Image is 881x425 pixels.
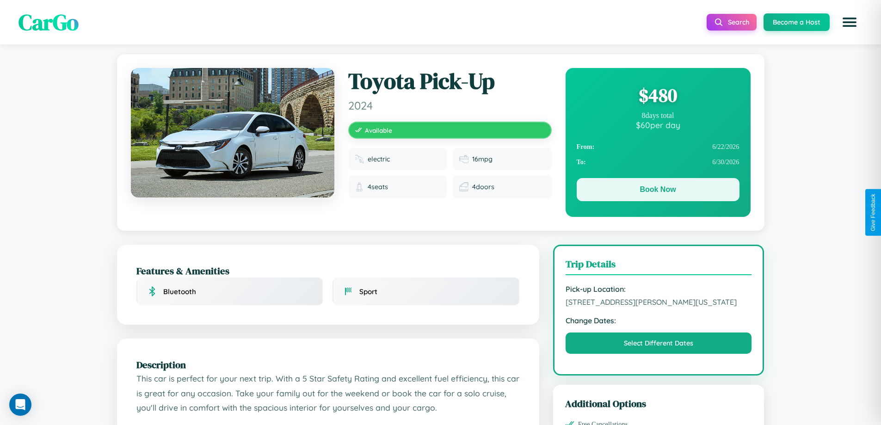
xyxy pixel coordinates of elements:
[472,155,493,163] span: 16 mpg
[870,194,876,231] div: Give Feedback
[728,18,749,26] span: Search
[577,143,595,151] strong: From:
[9,394,31,416] div: Open Intercom Messenger
[348,99,552,112] span: 2024
[577,111,739,120] div: 8 days total
[359,287,377,296] span: Sport
[459,154,468,164] img: Fuel efficiency
[368,183,388,191] span: 4 seats
[136,264,520,277] h2: Features & Amenities
[355,182,364,191] img: Seats
[348,68,552,95] h1: Toyota Pick-Up
[365,126,392,134] span: Available
[764,13,830,31] button: Become a Host
[707,14,757,31] button: Search
[577,178,739,201] button: Book Now
[577,139,739,154] div: 6 / 22 / 2026
[577,154,739,170] div: 6 / 30 / 2026
[577,158,586,166] strong: To:
[163,287,196,296] span: Bluetooth
[459,182,468,191] img: Doors
[355,154,364,164] img: Fuel type
[577,83,739,108] div: $ 480
[18,7,79,37] span: CarGo
[566,257,752,275] h3: Trip Details
[368,155,390,163] span: electric
[565,397,752,410] h3: Additional Options
[566,284,752,294] strong: Pick-up Location:
[566,333,752,354] button: Select Different Dates
[472,183,494,191] span: 4 doors
[566,316,752,325] strong: Change Dates:
[837,9,863,35] button: Open menu
[136,371,520,415] p: This car is perfect for your next trip. With a 5 Star Safety Rating and excellent fuel efficiency...
[566,297,752,307] span: [STREET_ADDRESS][PERSON_NAME][US_STATE]
[131,68,334,197] img: Toyota Pick-Up 2024
[136,358,520,371] h2: Description
[577,120,739,130] div: $ 60 per day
